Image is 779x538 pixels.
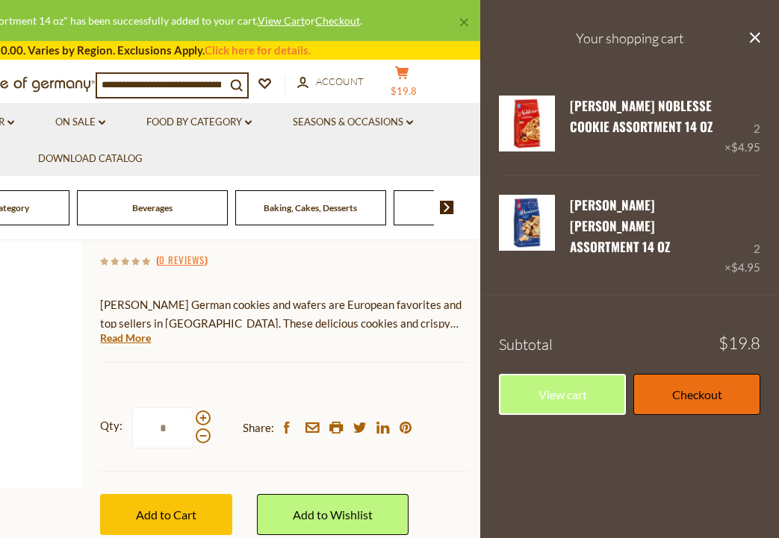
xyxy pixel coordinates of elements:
[440,201,454,214] img: next arrow
[38,151,143,167] a: Download Catalog
[633,374,760,415] a: Checkout
[499,374,626,415] a: View cart
[316,75,364,87] span: Account
[391,85,417,97] span: $19.8
[100,416,122,435] strong: Qty:
[156,252,208,267] span: ( )
[459,18,468,27] a: ×
[499,195,555,251] img: Hans Freitag Desiree Wafer Assortment
[297,74,364,90] a: Account
[243,419,274,437] span: Share:
[132,407,193,448] input: Qty:
[570,96,713,136] a: [PERSON_NAME] Noblesse Cookie Assortment 14 oz
[379,66,424,103] button: $19.8
[731,140,760,154] span: $4.95
[499,96,555,151] img: Hans Freitag Noblesse Cookie Assortment
[724,195,760,278] div: 2 ×
[724,96,760,157] div: 2 ×
[719,335,760,351] span: $19.8
[731,260,760,274] span: $4.95
[499,335,553,354] span: Subtotal
[315,14,360,27] a: Checkout
[159,252,205,269] a: 0 Reviews
[258,14,305,27] a: View Cart
[55,114,105,131] a: On Sale
[100,331,151,345] a: Read More
[499,96,555,157] a: Hans Freitag Noblesse Cookie Assortment
[264,202,357,213] a: Baking, Cakes, Desserts
[293,114,413,131] a: Seasons & Occasions
[570,196,670,257] a: [PERSON_NAME] [PERSON_NAME] Assortment 14 oz
[146,114,252,131] a: Food By Category
[205,43,311,57] a: Click here for details.
[100,494,232,535] button: Add to Cart
[132,202,173,213] a: Beverages
[257,494,409,535] a: Add to Wishlist
[136,507,196,522] span: Add to Cart
[499,195,555,278] a: Hans Freitag Desiree Wafer Assortment
[100,295,469,333] p: [PERSON_NAME] German cookies and wafers are European favorites and top sellers in [GEOGRAPHIC_DAT...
